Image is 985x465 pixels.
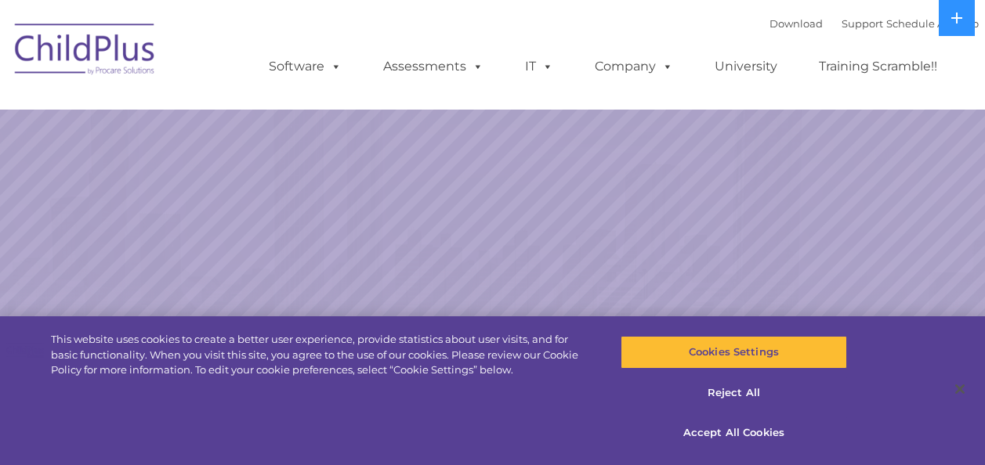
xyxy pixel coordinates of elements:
font: | [770,17,979,30]
a: Assessments [368,51,499,82]
a: Learn More [669,294,831,337]
a: Support [842,17,883,30]
a: Training Scramble!! [803,51,953,82]
button: Accept All Cookies [621,416,847,449]
a: Software [253,51,357,82]
div: This website uses cookies to create a better user experience, provide statistics about user visit... [51,332,591,378]
a: University [699,51,793,82]
button: Close [943,372,977,406]
a: Company [579,51,689,82]
a: Schedule A Demo [886,17,979,30]
button: Reject All [621,377,847,409]
a: Download [770,17,823,30]
button: Cookies Settings [621,336,847,369]
a: IT [509,51,569,82]
img: ChildPlus by Procare Solutions [7,13,164,91]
